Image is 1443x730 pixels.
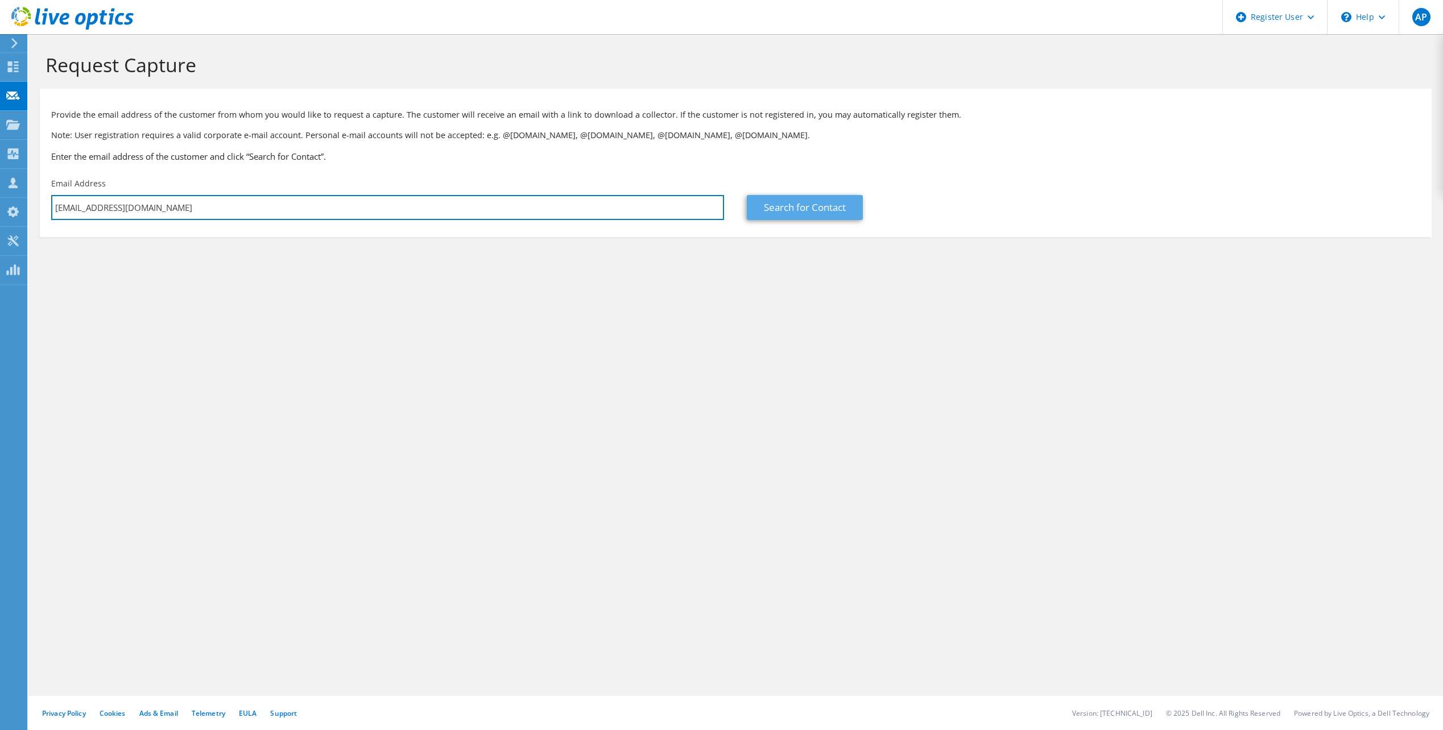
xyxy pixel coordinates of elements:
[747,195,863,220] a: Search for Contact
[1412,8,1430,26] span: AP
[270,708,297,718] a: Support
[42,708,86,718] a: Privacy Policy
[1294,708,1429,718] li: Powered by Live Optics, a Dell Technology
[100,708,126,718] a: Cookies
[1341,12,1351,22] svg: \n
[1072,708,1152,718] li: Version: [TECHNICAL_ID]
[51,178,106,189] label: Email Address
[51,129,1420,142] p: Note: User registration requires a valid corporate e-mail account. Personal e-mail accounts will ...
[239,708,257,718] a: EULA
[139,708,178,718] a: Ads & Email
[192,708,225,718] a: Telemetry
[1166,708,1280,718] li: © 2025 Dell Inc. All Rights Reserved
[51,150,1420,163] h3: Enter the email address of the customer and click “Search for Contact”.
[51,109,1420,121] p: Provide the email address of the customer from whom you would like to request a capture. The cust...
[46,53,1420,77] h1: Request Capture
